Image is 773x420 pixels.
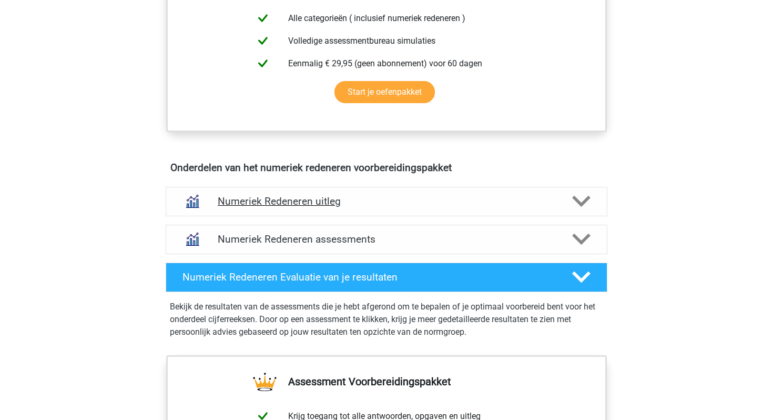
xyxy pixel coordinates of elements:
img: numeriek redeneren uitleg [179,188,206,215]
p: Bekijk de resultaten van de assessments die je hebt afgerond om te bepalen of je optimaal voorber... [170,301,603,338]
a: assessments Numeriek Redeneren assessments [161,225,612,254]
a: Start je oefenpakket [334,81,435,103]
a: Numeriek Redeneren Evaluatie van je resultaten [161,263,612,292]
img: numeriek redeneren assessments [179,226,206,253]
h4: Numeriek Redeneren Evaluatie van je resultaten [182,271,555,283]
a: uitleg Numeriek Redeneren uitleg [161,187,612,216]
h4: Onderdelen van het numeriek redeneren voorbereidingspakket [170,162,603,174]
h4: Numeriek Redeneren assessments [218,233,555,245]
h4: Numeriek Redeneren uitleg [218,195,555,207]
